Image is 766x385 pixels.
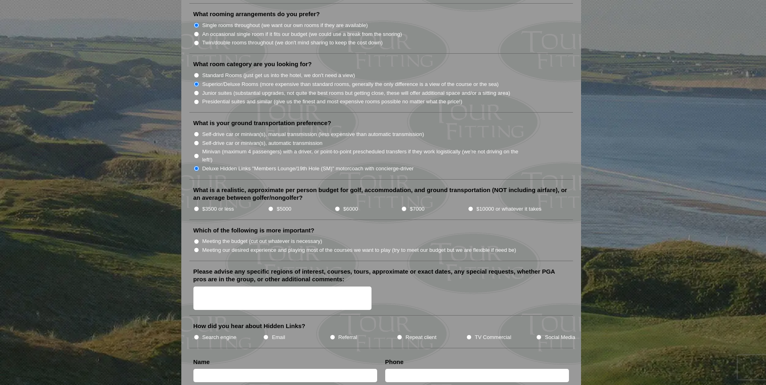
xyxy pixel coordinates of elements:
[410,205,424,213] label: $7000
[338,333,357,341] label: Referral
[193,358,210,366] label: Name
[385,358,404,366] label: Phone
[545,333,575,341] label: Social Media
[272,333,285,341] label: Email
[202,246,516,254] label: Meeting our desired experience and playing most of the courses we want to play (try to meet our b...
[277,205,291,213] label: $5000
[193,119,332,127] label: What is your ground transportation preference?
[193,322,306,330] label: How did you hear about Hidden Links?
[476,205,541,213] label: $10000 or whatever it takes
[202,148,527,163] label: Minivan (maximum 4 passengers) with a driver, or point-to-point prescheduled transfers if they wo...
[405,333,437,341] label: Repeat client
[202,30,402,38] label: An occasional single room if it fits our budget (we could use a break from the snoring)
[202,165,414,173] label: Deluxe Hidden Links "Members Lounge/19th Hole (SM)" motorcoach with concierge-driver
[202,139,323,147] label: Self-drive car or minivan(s), automatic transmission
[193,10,320,18] label: What rooming arrangements do you prefer?
[475,333,511,341] label: TV Commercial
[202,98,462,106] label: Presidential suites and similar (give us the finest and most expensive rooms possible no matter w...
[202,80,499,88] label: Superior/Deluxe Rooms (more expensive than standard rooms, generally the only difference is a vie...
[202,237,322,245] label: Meeting the budget (cut out whatever is necessary)
[202,333,237,341] label: Search engine
[202,21,368,29] label: Single rooms throughout (we want our own rooms if they are available)
[193,60,312,68] label: What room category are you looking for?
[343,205,358,213] label: $6000
[202,130,424,138] label: Self-drive car or minivan(s), manual transmission (less expensive than automatic transmission)
[202,205,234,213] label: $3500 or less
[193,226,315,234] label: Which of the following is more important?
[193,186,569,202] label: What is a realistic, approximate per person budget for golf, accommodation, and ground transporta...
[202,71,355,80] label: Standard Rooms (just get us into the hotel, we don't need a view)
[202,89,510,97] label: Junior suites (substantial upgrades, not quite the best rooms but getting close, these will offer...
[193,268,569,283] label: Please advise any specific regions of interest, courses, tours, approximate or exact dates, any s...
[202,39,383,47] label: Twin/double rooms throughout (we don't mind sharing to keep the cost down)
